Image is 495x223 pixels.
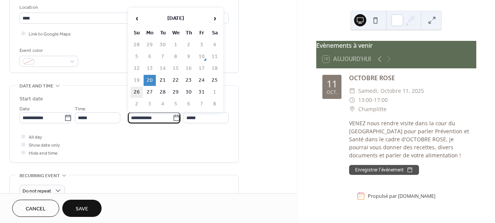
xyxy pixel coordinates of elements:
[29,141,60,149] span: Show date only
[170,99,182,110] td: 5
[29,133,42,141] span: All day
[183,87,195,98] td: 30
[131,87,143,98] td: 26
[209,87,221,98] td: 1
[170,87,182,98] td: 29
[131,27,143,39] th: Su
[183,51,195,62] td: 9
[183,75,195,86] td: 23
[12,200,59,217] button: Cancel
[209,39,221,50] td: 4
[19,95,43,103] div: Start date
[131,51,143,62] td: 5
[144,63,156,74] td: 13
[131,75,143,86] td: 19
[131,11,142,26] span: ‹
[372,95,374,105] span: -
[75,105,86,113] span: Time
[349,86,355,95] div: ​
[349,95,355,105] div: ​
[144,87,156,98] td: 27
[196,51,208,62] td: 10
[144,75,156,86] td: 20
[170,51,182,62] td: 8
[196,27,208,39] th: Fr
[170,63,182,74] td: 15
[196,63,208,74] td: 17
[196,87,208,98] td: 31
[349,165,419,175] button: Enregistrer l'événement
[209,63,221,74] td: 18
[29,30,71,38] span: Link to Google Maps
[398,193,435,199] a: [DOMAIN_NAME]
[157,27,169,39] th: Tu
[19,172,60,180] span: Recurring event
[131,99,143,110] td: 2
[131,63,143,74] td: 12
[183,99,195,110] td: 6
[183,27,195,39] th: Th
[144,27,156,39] th: Mo
[209,75,221,86] td: 25
[349,105,355,114] div: ​
[209,11,220,26] span: ›
[144,10,208,27] th: [DATE]
[144,99,156,110] td: 3
[29,149,58,157] span: Hide end time
[157,99,169,110] td: 4
[157,63,169,74] td: 14
[19,47,77,55] div: Event color
[157,87,169,98] td: 28
[170,27,182,39] th: We
[76,205,88,213] span: Save
[374,95,388,105] span: 17:00
[349,119,470,159] div: VENEZ nous rendre visite dans la cour du [GEOGRAPHIC_DATA] pour parler Prévention et Santé dans l...
[170,39,182,50] td: 1
[131,39,143,50] td: 28
[157,51,169,62] td: 7
[368,193,435,199] div: Propulsé par
[196,75,208,86] td: 24
[358,105,387,114] span: Champlitte
[183,39,195,50] td: 2
[157,75,169,86] td: 21
[209,27,221,39] th: Sa
[358,86,424,95] span: samedi, octobre 11, 2025
[327,79,337,89] div: 11
[157,39,169,50] td: 30
[170,75,182,86] td: 22
[209,99,221,110] td: 8
[209,51,221,62] td: 11
[62,200,102,217] button: Save
[19,82,53,90] span: Date and time
[349,73,470,82] div: OCTOBRE ROSE
[144,51,156,62] td: 6
[358,95,372,105] span: 13:00
[19,3,227,11] div: Location
[19,105,30,113] span: Date
[23,187,51,196] span: Do not repeat
[196,39,208,50] td: 3
[144,39,156,50] td: 29
[316,41,476,50] div: Evènements à venir
[327,90,337,95] div: oct.
[196,99,208,110] td: 7
[183,63,195,74] td: 16
[26,205,46,213] span: Cancel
